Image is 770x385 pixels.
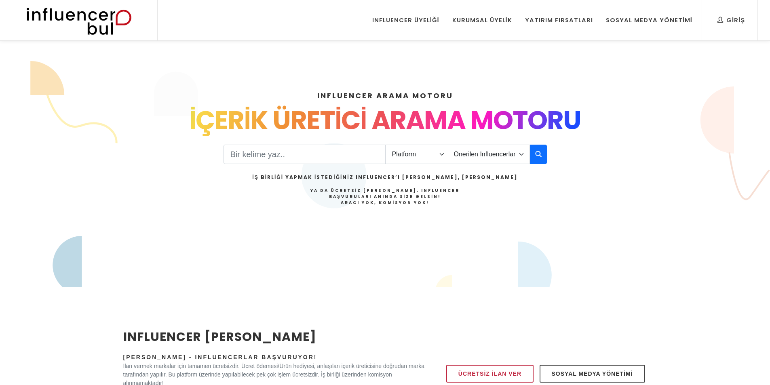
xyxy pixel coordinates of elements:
[372,16,439,25] div: Influencer Üyeliği
[606,16,692,25] div: Sosyal Medya Yönetimi
[458,369,521,379] span: Ücretsiz İlan Ver
[123,328,425,346] h2: INFLUENCER [PERSON_NAME]
[452,16,512,25] div: Kurumsal Üyelik
[717,16,745,25] div: Giriş
[252,187,517,206] h4: Ya da Ücretsiz [PERSON_NAME], Influencer Başvuruları Anında Size Gelsin!
[224,145,386,164] input: Search
[123,101,647,140] div: İÇERİK ÜRETİCİ ARAMA MOTORU
[123,354,317,360] span: [PERSON_NAME] - Influencerlar Başvuruyor!
[552,369,633,379] span: Sosyal Medya Yönetimi
[341,200,430,206] strong: Aracı Yok, Komisyon Yok!
[252,174,517,181] h2: İş Birliği Yapmak İstediğiniz Influencer’ı [PERSON_NAME], [PERSON_NAME]
[540,365,645,383] a: Sosyal Medya Yönetimi
[123,90,647,101] h4: INFLUENCER ARAMA MOTORU
[525,16,593,25] div: Yatırım Fırsatları
[446,365,534,383] a: Ücretsiz İlan Ver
